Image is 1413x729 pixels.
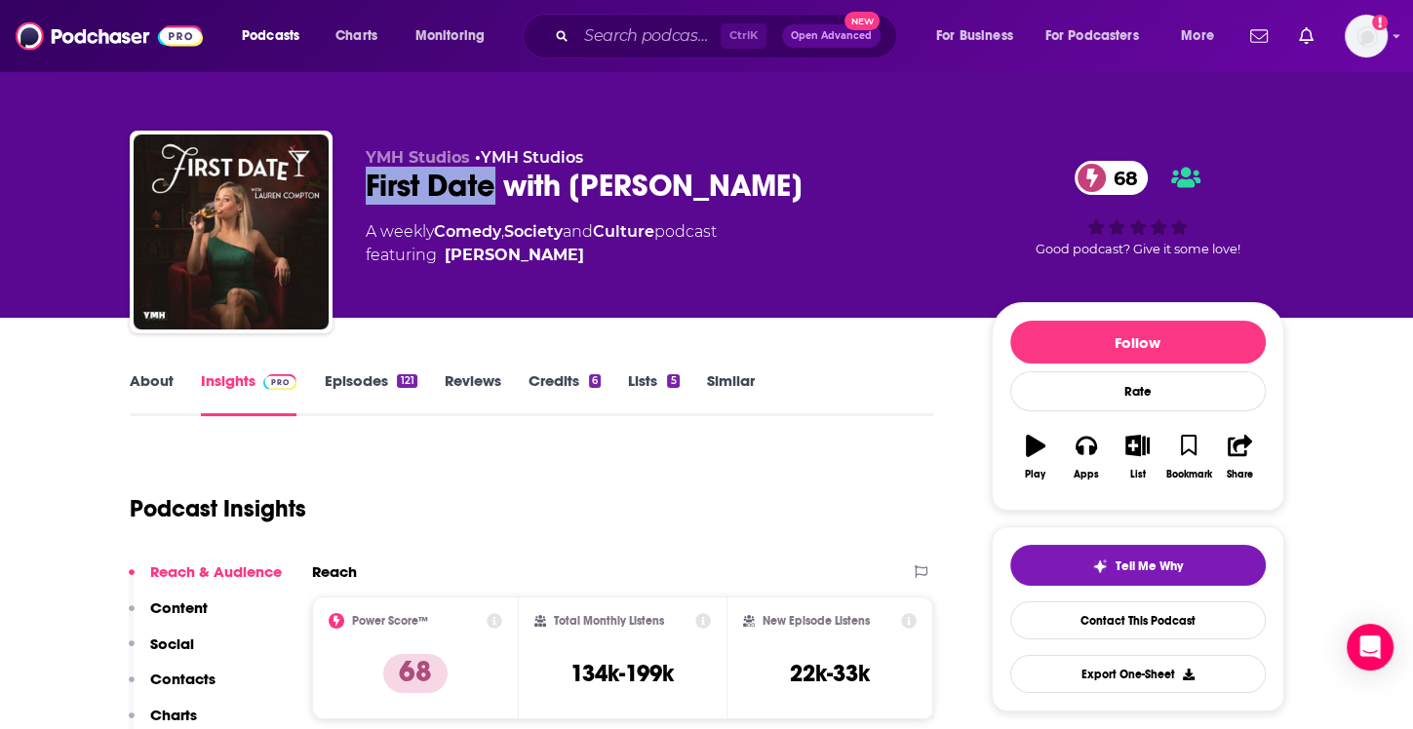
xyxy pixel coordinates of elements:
input: Search podcasts, credits, & more... [576,20,721,52]
a: Contact This Podcast [1010,601,1266,639]
span: and [563,222,593,241]
span: For Business [936,22,1013,50]
h3: 22k-33k [790,659,870,688]
img: Podchaser - Follow, Share and Rate Podcasts [16,18,203,55]
button: open menu [1033,20,1167,52]
button: Apps [1061,422,1112,492]
p: Content [150,598,208,617]
h2: Reach [312,562,357,581]
h3: 134k-199k [570,659,674,688]
button: Reach & Audience [129,562,282,598]
div: Share [1227,469,1253,480]
button: Content [129,598,208,634]
a: Lists5 [628,371,679,416]
p: Charts [150,706,197,724]
span: Good podcast? Give it some love! [1036,242,1240,256]
div: Play [1025,469,1045,480]
span: For Podcasters [1045,22,1139,50]
h2: New Episode Listens [763,614,870,628]
span: 68 [1094,161,1148,195]
button: open menu [922,20,1038,52]
button: Share [1214,422,1265,492]
p: Social [150,634,194,653]
button: Play [1010,422,1061,492]
button: Social [129,634,194,671]
span: Open Advanced [791,31,872,41]
h1: Podcast Insights [130,494,306,523]
a: InsightsPodchaser Pro [201,371,297,416]
img: Podchaser Pro [263,374,297,390]
a: About [130,371,174,416]
button: Export One-Sheet [1010,655,1266,693]
button: List [1112,422,1162,492]
span: New [844,12,880,30]
img: First Date with Lauren Compton [134,134,329,329]
div: A weekly podcast [366,220,717,267]
a: Culture [593,222,654,241]
a: 68 [1075,161,1148,195]
h2: Power Score™ [352,614,428,628]
span: Charts [335,22,377,50]
span: Logged in as RHCBPublicity [1345,15,1388,58]
span: Podcasts [242,22,299,50]
div: Open Intercom Messenger [1347,624,1393,671]
div: Apps [1074,469,1099,480]
span: Ctrl K [721,23,766,49]
p: Reach & Audience [150,562,282,581]
p: 68 [383,654,448,693]
span: More [1181,22,1214,50]
span: YMH Studios [366,148,470,167]
button: Contacts [129,670,216,706]
img: tell me why sparkle [1092,558,1108,574]
button: Show profile menu [1345,15,1388,58]
span: featuring [366,244,717,267]
a: Charts [323,20,389,52]
a: Show notifications dropdown [1291,19,1321,53]
a: Show notifications dropdown [1242,19,1276,53]
div: Rate [1010,371,1266,411]
a: Society [504,222,563,241]
p: Contacts [150,670,216,688]
button: open menu [402,20,510,52]
span: Tell Me Why [1116,558,1183,574]
a: Reviews [445,371,501,416]
button: open menu [228,20,325,52]
a: Episodes121 [324,371,416,416]
button: Bookmark [1163,422,1214,492]
div: 68Good podcast? Give it some love! [992,148,1284,269]
button: open menu [1167,20,1238,52]
a: YMH Studios [481,148,583,167]
div: 5 [667,374,679,388]
button: Open AdvancedNew [782,24,881,48]
svg: Add a profile image [1372,15,1388,30]
span: Monitoring [415,22,485,50]
span: • [475,148,583,167]
div: List [1130,469,1146,480]
button: Follow [1010,321,1266,364]
a: Lauren Compton [445,244,584,267]
h2: Total Monthly Listens [554,614,664,628]
div: Search podcasts, credits, & more... [541,14,916,58]
a: Comedy [434,222,501,241]
div: Bookmark [1165,469,1211,480]
span: , [501,222,504,241]
a: Credits6 [529,371,601,416]
img: User Profile [1345,15,1388,58]
button: tell me why sparkleTell Me Why [1010,545,1266,586]
div: 121 [397,374,416,388]
div: 6 [589,374,601,388]
a: Similar [707,371,755,416]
